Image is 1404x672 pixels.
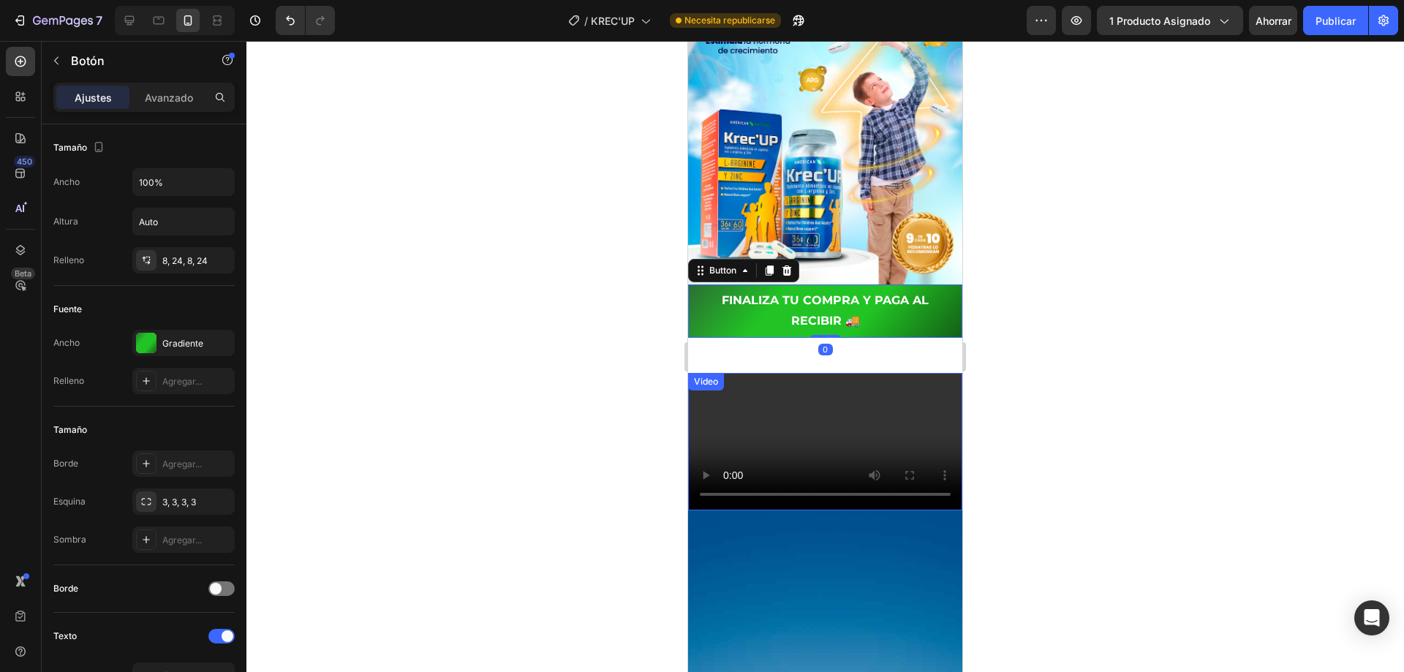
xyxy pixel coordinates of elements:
font: Ahorrar [1256,15,1291,27]
font: Ancho [53,337,80,348]
font: 8, 24, 8, 24 [162,255,208,266]
button: Ahorrar [1249,6,1297,35]
button: 7 [6,6,109,35]
font: Gradiente [162,338,203,349]
font: 450 [17,156,32,167]
input: Auto [133,208,234,235]
font: Esquina [53,496,86,507]
font: Altura [53,216,78,227]
button: 1 producto asignado [1097,6,1243,35]
font: 3, 3, 3, 3 [162,497,196,507]
font: 7 [96,13,102,28]
font: / [584,15,588,27]
font: Tamaño [53,142,87,153]
iframe: Área de diseño [688,41,962,672]
font: Relleno [53,254,84,265]
font: Beta [15,268,31,279]
font: Publicar [1316,15,1356,27]
div: Deshacer/Rehacer [276,6,335,35]
font: Avanzado [145,91,193,104]
font: KREC'UP [591,15,635,27]
font: Ajustes [75,91,112,104]
font: Necesita republicarse [684,15,775,26]
font: Ancho [53,176,80,187]
font: Sombra [53,534,86,545]
font: Borde [53,458,78,469]
font: Agregar... [162,458,202,469]
font: Botón [71,53,105,68]
font: 1 producto asignado [1109,15,1210,27]
font: Agregar... [162,376,202,387]
div: Abrir Intercom Messenger [1354,600,1389,635]
button: Publicar [1303,6,1368,35]
font: Borde [53,583,78,594]
font: Agregar... [162,535,202,545]
font: Fuente [53,303,82,314]
p: Botón [71,52,195,69]
input: Auto [133,169,234,195]
font: Relleno [53,375,84,386]
font: Texto [53,630,77,641]
font: Tamaño [53,424,87,435]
